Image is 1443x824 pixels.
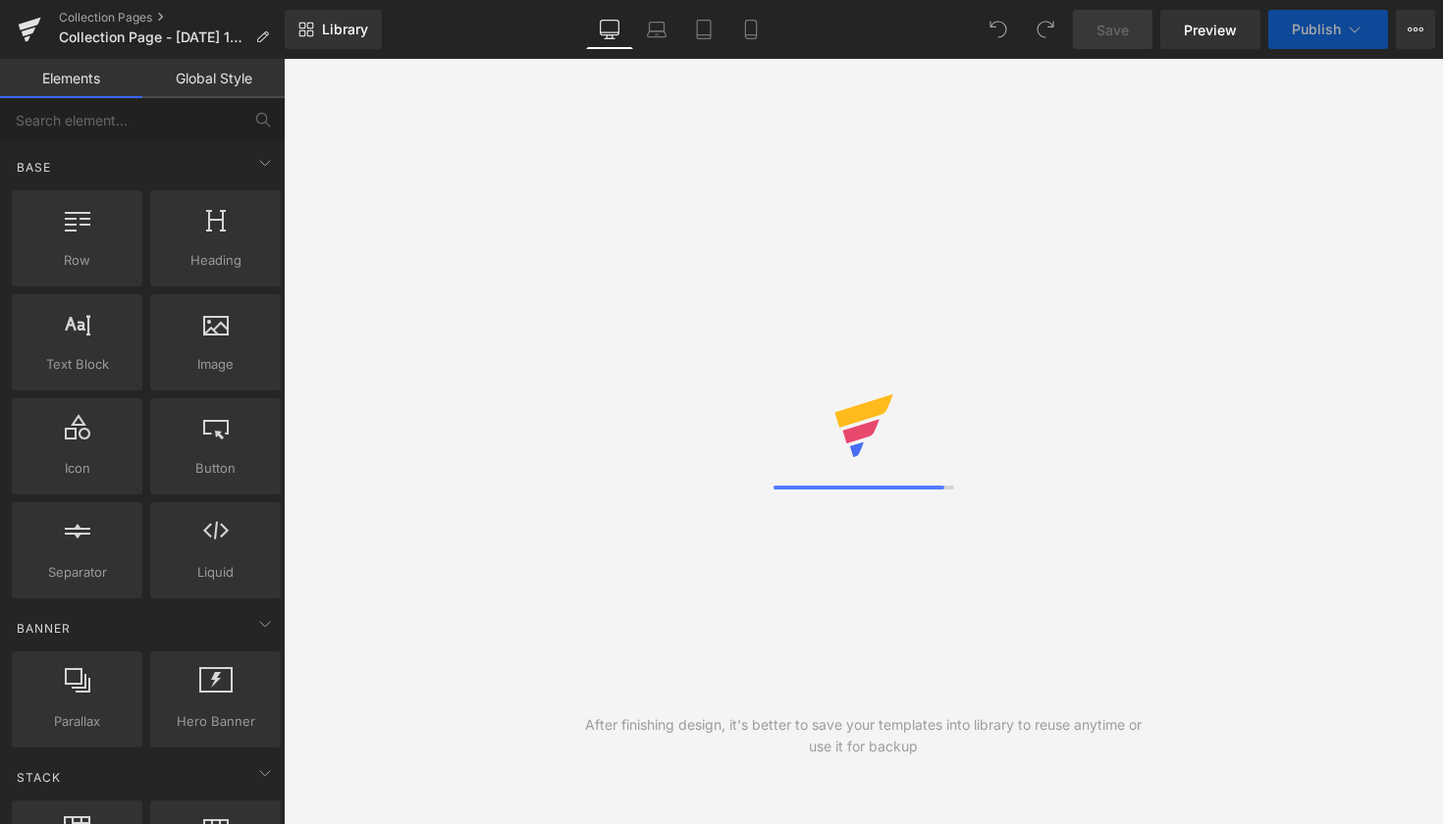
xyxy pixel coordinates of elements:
a: Global Style [142,59,285,98]
button: Publish [1268,10,1388,49]
a: Tablet [680,10,727,49]
a: Desktop [586,10,633,49]
div: After finishing design, it's better to save your templates into library to reuse anytime or use i... [573,714,1153,757]
span: Library [322,21,368,38]
span: Hero Banner [156,711,275,732]
button: Undo [979,10,1018,49]
span: Separator [18,562,136,583]
span: Stack [15,768,63,787]
a: New Library [285,10,382,49]
span: Image [156,354,275,375]
span: Publish [1292,22,1341,37]
a: Laptop [633,10,680,49]
span: Heading [156,250,275,271]
span: Parallax [18,711,136,732]
a: Collection Pages [59,10,285,26]
span: Preview [1184,20,1237,40]
button: Redo [1026,10,1065,49]
span: Icon [18,458,136,479]
span: Liquid [156,562,275,583]
span: Button [156,458,275,479]
a: Preview [1160,10,1260,49]
span: Base [15,158,53,177]
span: Save [1096,20,1129,40]
span: Row [18,250,136,271]
a: Mobile [727,10,775,49]
span: Text Block [18,354,136,375]
span: Collection Page - [DATE] 16:42:43 [59,29,247,45]
button: More [1396,10,1435,49]
span: Banner [15,619,73,638]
